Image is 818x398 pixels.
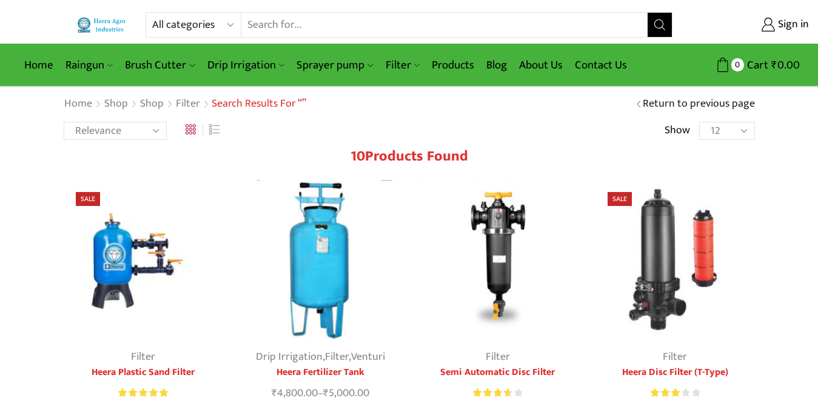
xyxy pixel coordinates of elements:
[351,348,385,366] a: Venturi
[418,180,578,339] img: Semi Automatic Disc Filter
[64,122,167,140] select: Shop order
[139,96,164,112] a: Shop
[241,13,648,37] input: Search for...
[595,365,755,380] a: Heera Disc Filter (T-Type)
[18,51,59,79] a: Home
[212,98,306,111] h1: Search results for “”
[608,192,632,206] span: Sale
[744,57,768,73] span: Cart
[648,13,672,37] button: Search button
[771,56,777,75] span: ₹
[290,51,379,79] a: Sprayer pump
[241,365,400,380] a: Heera Fertilizer Tank
[380,51,426,79] a: Filter
[486,348,510,366] a: Filter
[771,56,800,75] bdi: 0.00
[480,51,513,79] a: Blog
[59,51,119,79] a: Raingun
[119,51,201,79] a: Brush Cutter
[241,349,400,365] div: , ,
[595,180,755,339] img: Heera Disc Filter (T-Type)
[691,14,809,36] a: Sign in
[643,96,755,112] a: Return to previous page
[685,54,800,76] a: 0 Cart ₹0.00
[513,51,569,79] a: About Us
[201,51,290,79] a: Drip Irrigation
[569,51,633,79] a: Contact Us
[426,51,480,79] a: Products
[76,192,100,206] span: Sale
[104,96,129,112] a: Shop
[256,348,323,366] a: Drip Irrigation
[663,348,687,366] a: Filter
[775,17,809,33] span: Sign in
[241,180,400,339] img: Heera Fertilizer Tank
[64,180,223,339] img: Heera Plastic Sand Filter
[64,365,223,380] a: Heera Plastic Sand Filter
[64,96,306,112] nav: Breadcrumb
[64,96,93,112] a: Home
[665,123,690,139] span: Show
[350,144,365,168] span: 10
[731,58,744,71] span: 0
[325,348,349,366] a: Filter
[175,96,201,112] a: Filter
[365,144,468,168] span: Products found
[131,348,155,366] a: Filter
[418,365,578,380] a: Semi Automatic Disc Filter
